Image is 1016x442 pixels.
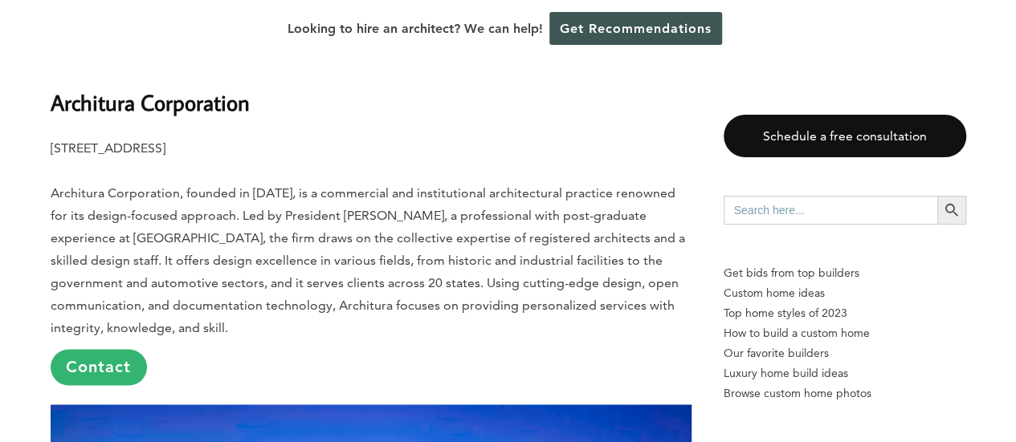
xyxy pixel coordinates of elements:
a: Top home styles of 2023 [724,303,966,323]
a: How to build a custom home [724,323,966,343]
a: Custom home ideas [724,283,966,303]
b: Architura Corporation [51,88,250,116]
a: Get Recommendations [549,12,722,45]
a: Schedule a free consultation [724,115,966,157]
svg: Search [943,201,961,219]
input: Search here... [724,196,937,225]
p: Get bids from top builders [724,263,966,283]
span: Architura Corporation, founded in [DATE], is a commercial and institutional architectural practic... [51,185,685,335]
a: Browse custom home photos [724,383,966,403]
b: [STREET_ADDRESS] [51,140,165,156]
a: Luxury home build ideas [724,363,966,383]
a: Our favorite builders [724,343,966,363]
a: Contact [51,349,147,385]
